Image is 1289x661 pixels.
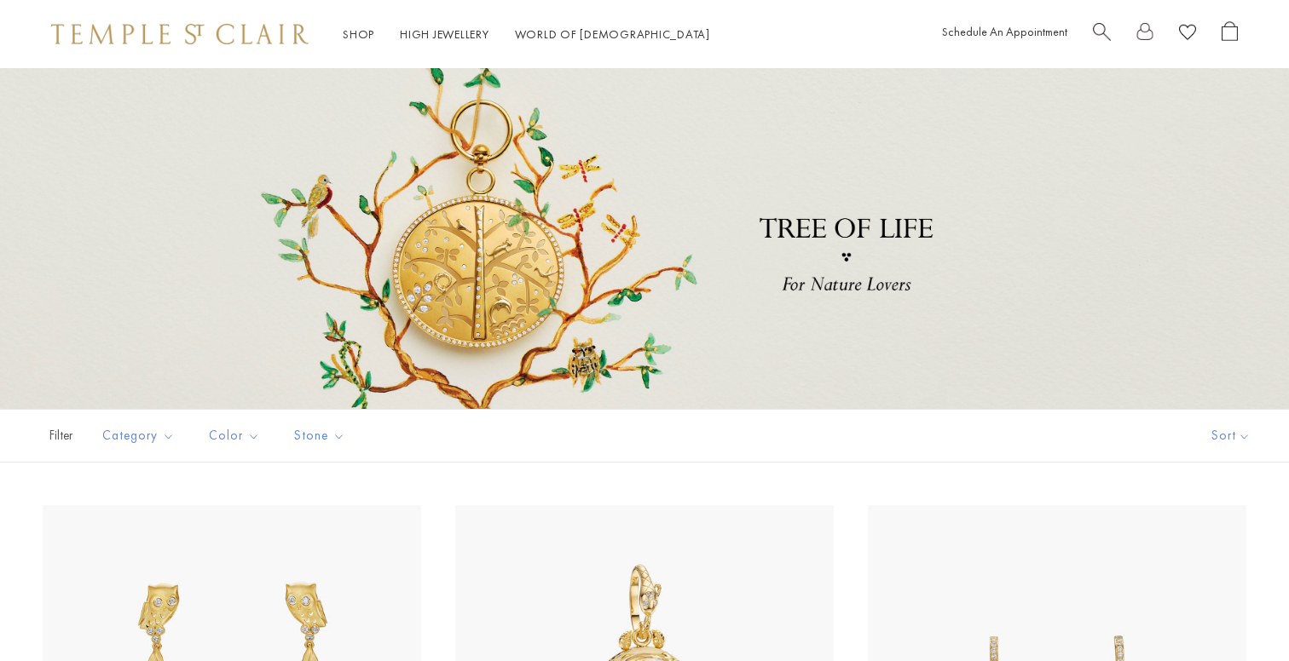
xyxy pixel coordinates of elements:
a: Open Shopping Bag [1222,21,1238,48]
a: ShopShop [343,26,374,42]
nav: Main navigation [343,24,710,45]
a: View Wishlist [1179,21,1196,48]
button: Stone [281,417,358,455]
span: Category [94,425,188,446]
img: Temple St. Clair [51,24,309,44]
span: Stone [286,425,358,446]
span: Color [200,425,273,446]
button: Color [196,417,273,455]
a: High JewelleryHigh Jewellery [400,26,489,42]
a: Schedule An Appointment [942,24,1067,39]
a: World of [DEMOGRAPHIC_DATA]World of [DEMOGRAPHIC_DATA] [515,26,710,42]
a: Search [1093,21,1111,48]
button: Show sort by [1173,410,1289,462]
button: Category [90,417,188,455]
